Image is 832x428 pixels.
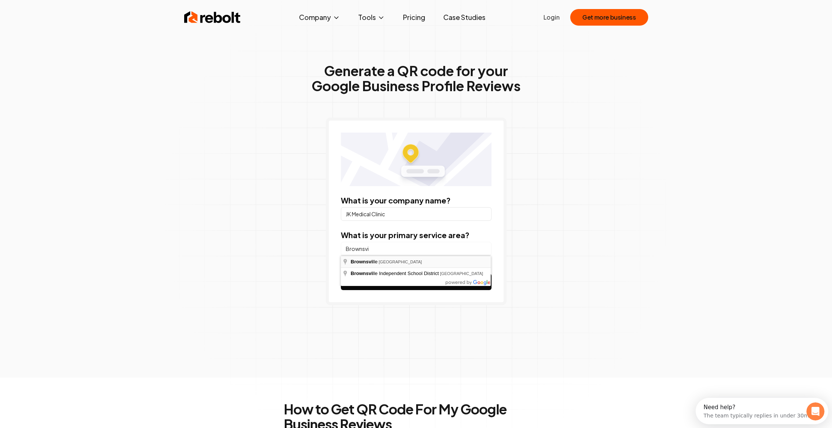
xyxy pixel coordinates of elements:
label: What is your primary service area? [341,230,469,240]
span: lle Independent School District [351,271,440,276]
span: [GEOGRAPHIC_DATA] [379,260,422,264]
input: Company Name [341,207,492,221]
input: City or county or neighborhood [341,242,492,255]
div: The team typically replies in under 30m [8,12,113,20]
img: Location map [341,133,492,186]
div: Open Intercom Messenger [3,3,136,24]
span: Brownsvi [351,259,373,264]
h1: Generate a QR code for your Google Business Profile Reviews [311,63,521,93]
iframe: Intercom live chat [806,402,824,420]
a: Pricing [397,10,431,25]
img: Rebolt Logo [184,10,241,25]
button: Company [293,10,346,25]
span: lle [351,259,379,264]
a: Case Studies [437,10,492,25]
iframe: Intercom live chat discovery launcher [696,398,828,424]
div: Need help? [8,6,113,12]
label: What is your company name? [341,196,450,205]
button: Tools [352,10,391,25]
button: Get more business [570,9,648,26]
span: [GEOGRAPHIC_DATA] [440,271,483,276]
a: Login [543,13,560,22]
span: Brownsvi [351,271,373,276]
